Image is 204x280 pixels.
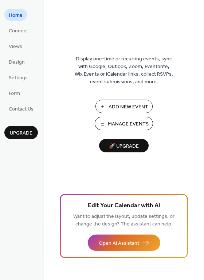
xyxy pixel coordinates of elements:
[4,40,27,52] a: Views
[4,87,24,99] a: Form
[88,235,160,251] button: Open AI Assistant
[9,90,20,97] span: Form
[95,117,153,130] button: Manage Events
[9,43,22,51] span: Views
[9,59,25,66] span: Design
[99,240,139,247] span: Open AI Assistant
[75,55,173,86] span: Display one-time or recurring events, sync with Google, Outlook, Zoom, Eventbrite, Wix Events or ...
[99,139,149,152] button: 🚀 Upgrade
[88,201,160,211] span: Edit Your Calendar with AI
[9,12,23,19] span: Home
[4,71,32,83] a: Settings
[4,103,38,115] a: Contact Us
[109,103,148,111] span: Add New Event
[4,126,38,139] button: Upgrade
[95,100,153,113] button: Add New Event
[9,105,34,113] span: Contact Us
[4,56,29,68] a: Design
[73,212,174,229] span: Want to adjust the layout, update settings, or change the design? The assistant can help.
[108,120,149,128] span: Manage Events
[9,74,28,82] span: Settings
[10,129,32,137] span: Upgrade
[103,141,144,151] span: 🚀 Upgrade
[4,24,32,36] a: Connect
[4,9,27,21] a: Home
[9,27,28,35] span: Connect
